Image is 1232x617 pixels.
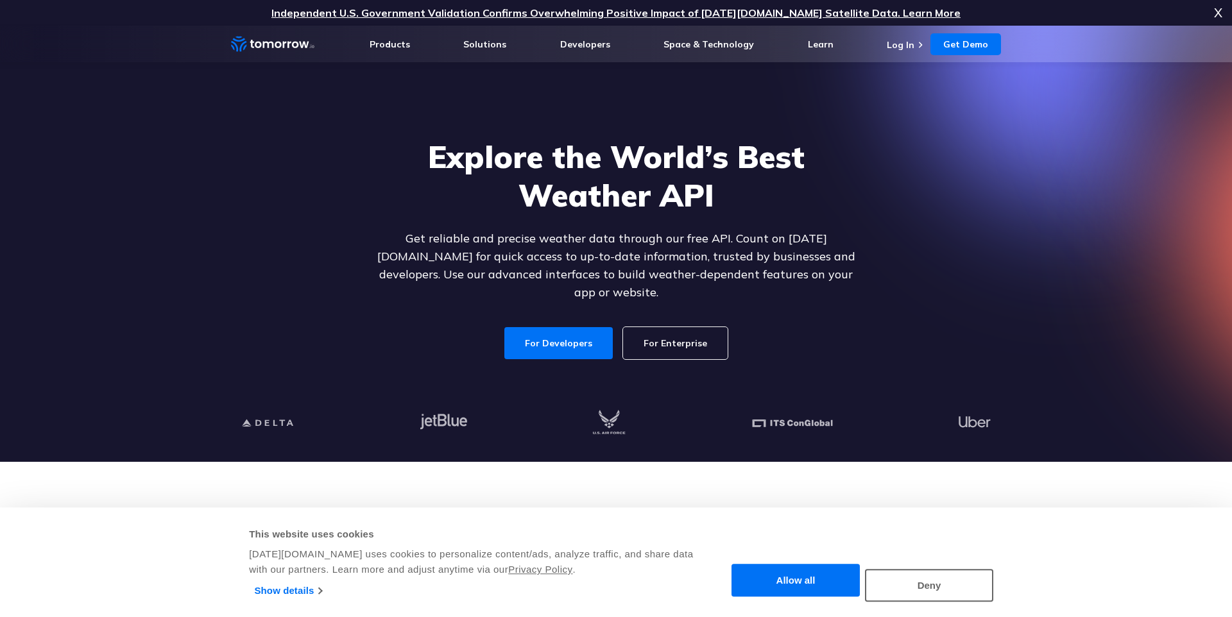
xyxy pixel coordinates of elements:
a: Privacy Policy [508,564,572,575]
a: Learn [808,38,834,50]
h1: Explore the World’s Best Weather API [368,137,864,214]
a: Space & Technology [663,38,754,50]
a: Get Demo [930,33,1001,55]
a: For Enterprise [623,327,728,359]
a: Show details [255,581,322,600]
a: For Developers [504,327,613,359]
a: Products [370,38,410,50]
a: Home link [231,35,314,54]
a: Solutions [463,38,506,50]
p: Get reliable and precise weather data through our free API. Count on [DATE][DOMAIN_NAME] for quic... [368,230,864,301]
div: This website uses cookies [249,527,695,542]
a: Developers [560,38,610,50]
a: Log In [887,39,914,51]
div: [DATE][DOMAIN_NAME] uses cookies to personalize content/ads, analyze traffic, and share data with... [249,546,695,577]
a: Independent U.S. Government Validation Confirms Overwhelming Positive Impact of [DATE][DOMAIN_NAM... [271,6,961,19]
button: Allow all [732,564,860,597]
button: Deny [865,569,993,602]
